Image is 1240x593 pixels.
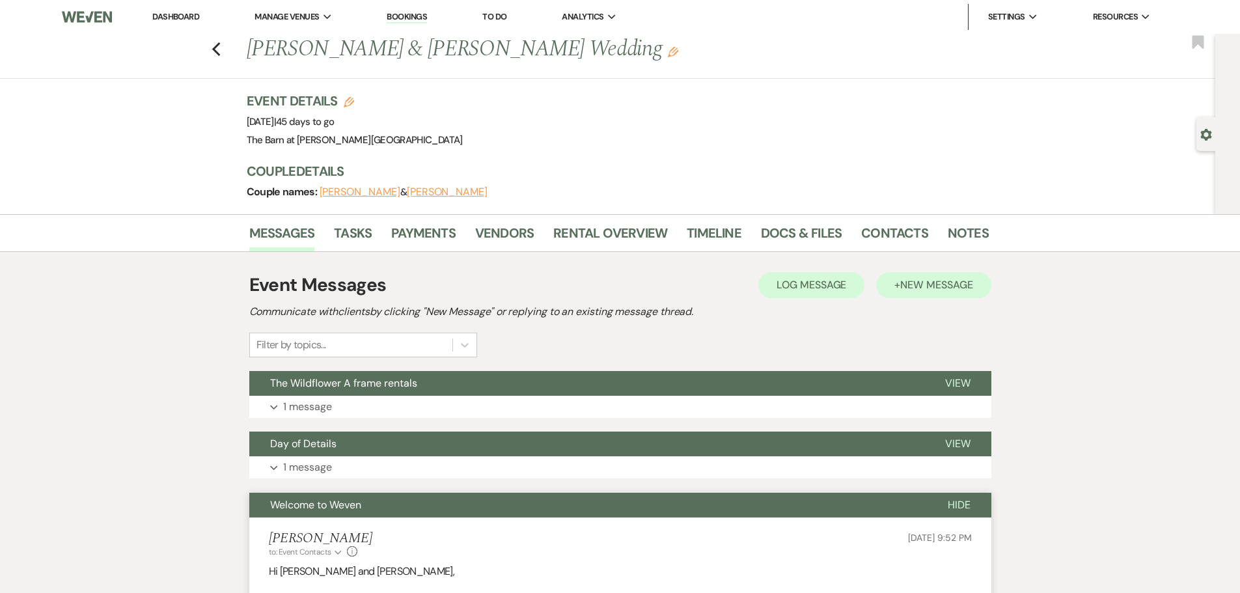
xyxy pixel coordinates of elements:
[283,459,332,476] p: 1 message
[777,278,846,292] span: Log Message
[249,223,315,251] a: Messages
[924,432,991,456] button: View
[247,34,830,65] h1: [PERSON_NAME] & [PERSON_NAME] Wedding
[924,371,991,396] button: View
[861,223,928,251] a: Contacts
[247,185,320,199] span: Couple names:
[270,498,361,512] span: Welcome to Weven
[553,223,667,251] a: Rental Overview
[256,337,326,353] div: Filter by topics...
[407,187,488,197] button: [PERSON_NAME]
[62,3,111,31] img: Weven Logo
[387,11,427,23] a: Bookings
[247,92,463,110] h3: Event Details
[482,11,506,22] a: To Do
[249,432,924,456] button: Day of Details
[876,272,991,298] button: +New Message
[269,531,372,547] h5: [PERSON_NAME]
[687,223,741,251] a: Timeline
[249,304,991,320] h2: Communicate with clients by clicking "New Message" or replying to an existing message thread.
[274,115,335,128] span: |
[276,115,335,128] span: 45 days to go
[269,547,331,557] span: to: Event Contacts
[247,115,335,128] span: [DATE]
[1200,128,1212,140] button: Open lead details
[927,493,991,517] button: Hide
[948,498,971,512] span: Hide
[270,376,417,390] span: The Wildflower A frame rentals
[758,272,864,298] button: Log Message
[249,396,991,418] button: 1 message
[247,133,463,146] span: The Barn at [PERSON_NAME][GEOGRAPHIC_DATA]
[945,376,971,390] span: View
[945,437,971,450] span: View
[283,398,332,415] p: 1 message
[249,371,924,396] button: The Wildflower A frame rentals
[908,532,971,544] span: [DATE] 9:52 PM
[247,162,976,180] h3: Couple Details
[249,493,927,517] button: Welcome to Weven
[900,278,972,292] span: New Message
[761,223,842,251] a: Docs & Files
[562,10,603,23] span: Analytics
[269,563,972,580] p: Hi [PERSON_NAME] and [PERSON_NAME],
[270,437,337,450] span: Day of Details
[320,187,400,197] button: [PERSON_NAME]
[948,223,989,251] a: Notes
[249,271,387,299] h1: Event Messages
[1093,10,1138,23] span: Resources
[391,223,456,251] a: Payments
[475,223,534,251] a: Vendors
[249,456,991,478] button: 1 message
[152,11,199,22] a: Dashboard
[668,46,678,57] button: Edit
[320,186,488,199] span: &
[334,223,372,251] a: Tasks
[269,546,344,558] button: to: Event Contacts
[255,10,319,23] span: Manage Venues
[988,10,1025,23] span: Settings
